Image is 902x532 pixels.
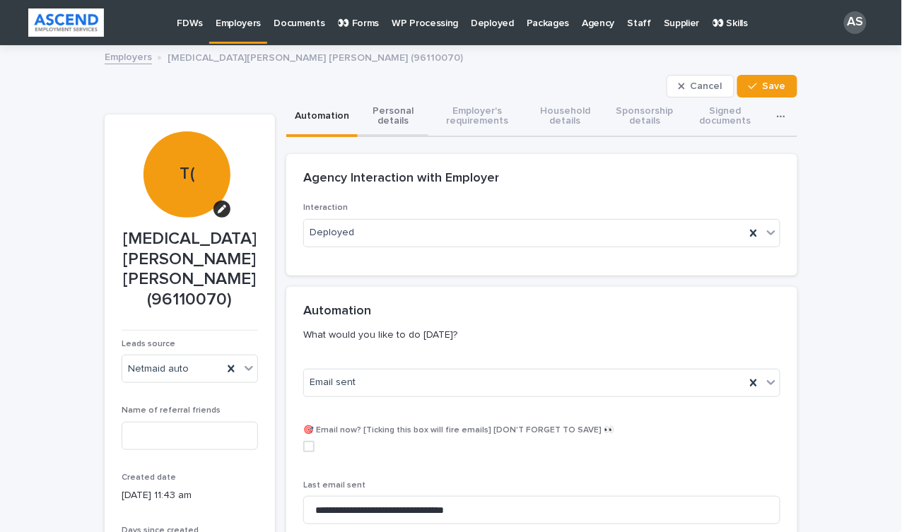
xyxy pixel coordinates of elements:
p: [MEDICAL_DATA][PERSON_NAME] [PERSON_NAME] (96110070) [168,49,463,64]
span: Netmaid auto [128,362,189,377]
button: Employer's requirements [428,97,527,137]
span: Email sent [310,375,356,390]
span: Name of referral friends [122,406,221,415]
button: Sponsorship details [604,97,686,137]
h2: Agency Interaction with Employer [303,171,499,187]
span: Last email sent [303,481,365,490]
p: [DATE] 11:43 am [122,488,258,503]
span: Save [763,81,786,91]
span: 🎯 Email now? [Ticking this box will fire emails] [DON'T FORGET TO SAVE] 👀 [303,426,614,435]
img: 5yDdrvqgsAGKciV-pxw_z1Zn4uHB2tD8_OXoQA_6DDE [28,8,104,37]
span: Created date [122,473,176,482]
span: Leads source [122,340,175,348]
button: Save [737,75,797,97]
div: T( [143,78,230,184]
h2: Automation [303,304,371,319]
span: Interaction [303,203,348,212]
button: Signed documents [686,97,764,137]
p: [MEDICAL_DATA][PERSON_NAME] [PERSON_NAME] (96110070) [122,229,258,310]
span: Cancel [691,81,722,91]
p: What would you like to do [DATE]? [303,329,775,341]
a: Employers [105,48,152,64]
div: AS [844,11,867,34]
button: Household details [527,97,604,137]
button: Automation [286,97,358,137]
span: Deployed [310,225,354,240]
button: Personal details [358,97,428,137]
button: Cancel [667,75,734,97]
